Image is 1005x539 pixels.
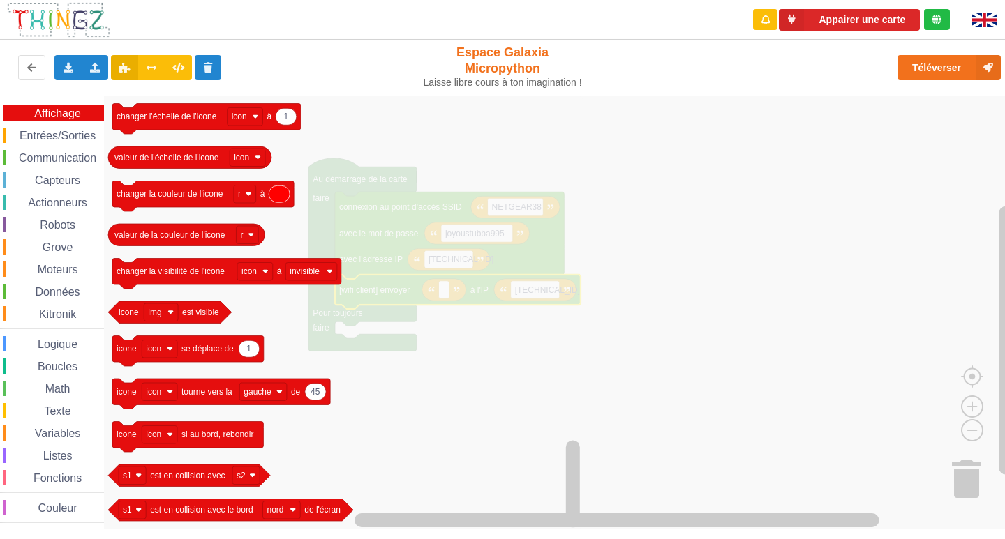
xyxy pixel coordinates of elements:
[41,450,75,462] span: Listes
[36,264,80,275] span: Moteurs
[181,344,234,354] text: se déplace de
[244,387,271,397] text: gauche
[150,505,253,515] text: est en collision avec le bord
[36,502,80,514] span: Couleur
[304,505,341,515] text: de l'écran
[150,471,225,480] text: est en collision avec
[42,405,73,417] span: Texte
[17,152,98,164] span: Communication
[117,112,217,121] text: changer l'échelle de l'icone
[898,55,1001,80] button: Téléverser
[123,471,132,480] text: s1
[260,189,265,199] text: à
[232,112,247,121] text: icon
[38,219,77,231] span: Robots
[241,266,257,276] text: icon
[6,1,111,38] img: thingz_logo.png
[119,308,139,317] text: icone
[146,387,161,397] text: icon
[267,112,271,121] text: à
[924,9,950,30] div: Tu es connecté au serveur de création de Thingz
[246,344,251,354] text: 1
[267,505,283,515] text: nord
[117,387,137,397] text: icone
[31,472,84,484] span: Fonctions
[114,230,225,240] text: valeur de la couleur de l'icone
[117,430,137,439] text: icone
[240,230,243,240] text: r
[117,344,137,354] text: icone
[972,13,997,27] img: gb.png
[32,107,82,119] span: Affichage
[148,308,161,317] text: img
[291,387,301,397] text: de
[26,197,89,208] span: Actionneurs
[238,189,241,199] text: r
[17,130,98,142] span: Entrées/Sorties
[33,286,82,298] span: Données
[237,471,246,480] text: s2
[417,77,588,89] div: Laisse libre cours à ton imagination !
[33,174,82,186] span: Capteurs
[36,338,80,350] span: Logique
[117,189,223,199] text: changer la couleur de l'icone
[117,266,225,276] text: changer la visibilité de l'icone
[181,430,253,439] text: si au bord, rebondir
[146,344,161,354] text: icon
[290,266,320,276] text: invisible
[40,241,75,253] span: Grove
[182,308,219,317] text: est visible
[37,308,78,320] span: Kitronik
[33,427,83,439] span: Variables
[234,153,249,162] text: icon
[417,45,588,89] div: Espace Galaxia Micropython
[311,387,320,397] text: 45
[146,430,161,439] text: icon
[779,9,920,31] button: Appairer une carte
[36,360,80,372] span: Boucles
[283,112,288,121] text: 1
[181,387,232,397] text: tourne vers la
[43,383,73,395] span: Math
[277,266,282,276] text: à
[114,153,219,162] text: valeur de l'échelle de l'icone
[123,505,132,515] text: s1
